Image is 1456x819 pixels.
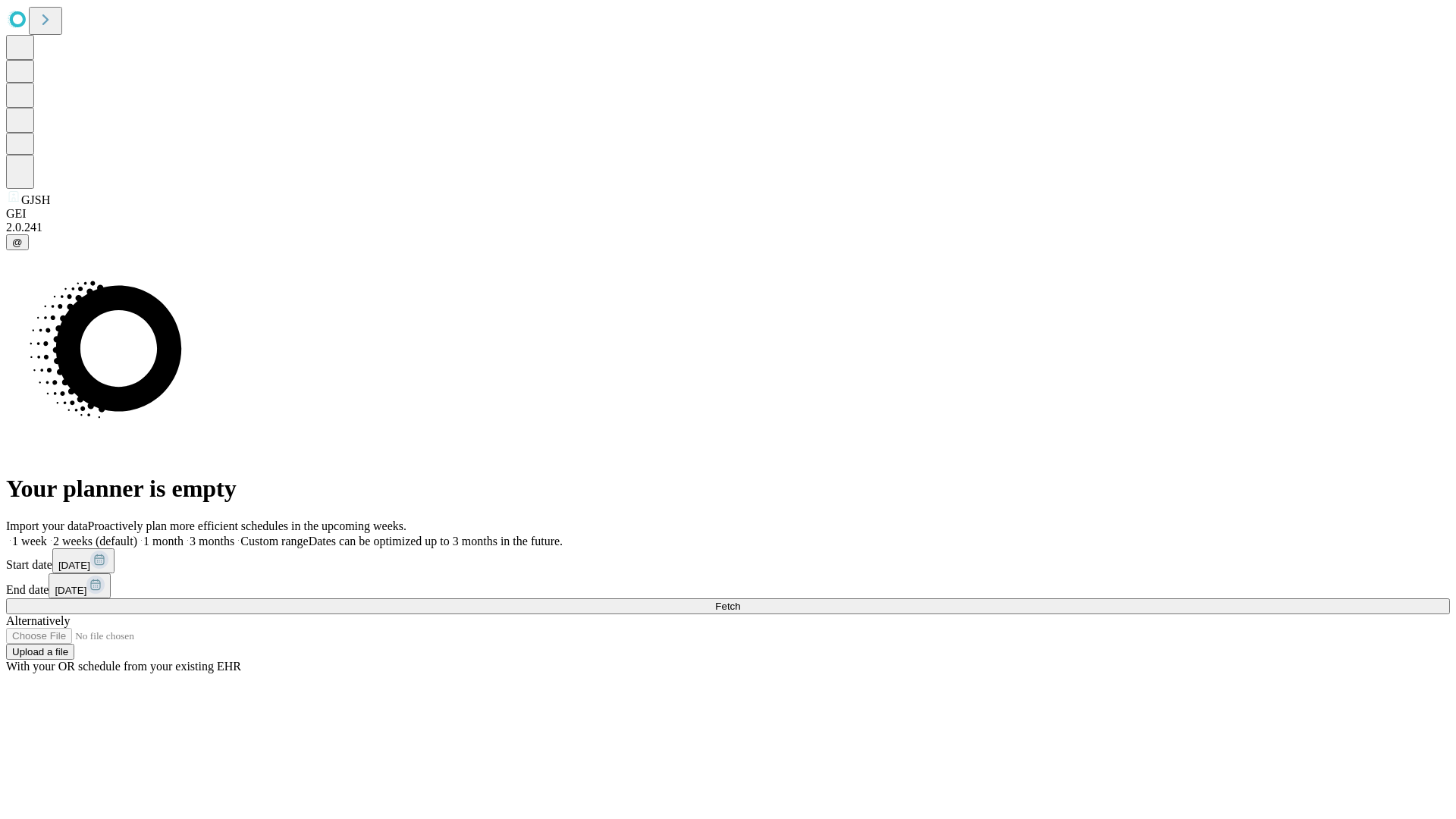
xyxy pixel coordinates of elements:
button: Upload a file [6,644,74,660]
span: Custom range [240,535,308,548]
div: GEI [6,207,1450,221]
span: Alternatively [6,614,70,627]
div: Start date [6,548,1450,573]
div: End date [6,573,1450,598]
span: Proactively plan more efficient schedules in the upcoming weeks. [88,519,406,532]
button: [DATE] [49,573,111,598]
button: [DATE] [52,548,115,573]
div: 2.0.241 [6,221,1450,234]
button: @ [6,234,29,250]
span: With your OR schedule from your existing EHR [6,660,241,673]
span: GJSH [21,193,50,206]
h1: Your planner is empty [6,475,1450,503]
span: Import your data [6,519,88,532]
span: @ [12,237,23,248]
span: Dates can be optimized up to 3 months in the future. [309,535,563,548]
span: 2 weeks (default) [53,535,137,548]
button: Fetch [6,598,1450,614]
span: Fetch [715,601,740,612]
span: 1 week [12,535,47,548]
span: 3 months [190,535,234,548]
span: [DATE] [55,585,86,596]
span: 1 month [143,535,184,548]
span: [DATE] [58,560,90,571]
